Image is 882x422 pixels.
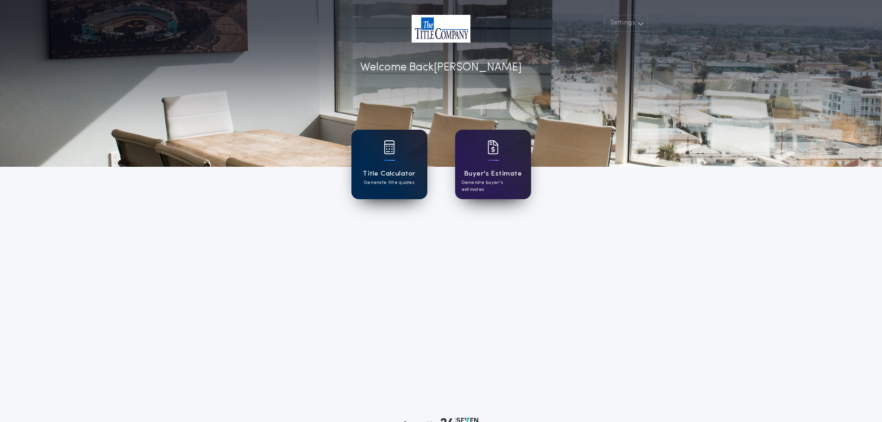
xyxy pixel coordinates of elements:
p: Welcome Back [PERSON_NAME] [360,59,522,76]
a: card iconBuyer's EstimateGenerate buyer's estimates [455,130,531,199]
h1: Title Calculator [363,169,415,179]
button: Settings [604,15,648,31]
p: Generate buyer's estimates [462,179,525,193]
h1: Buyer's Estimate [464,169,522,179]
a: card iconTitle CalculatorGenerate title quotes [351,130,427,199]
img: card icon [488,140,499,154]
img: card icon [384,140,395,154]
p: Generate title quotes [364,179,414,186]
img: account-logo [412,15,470,43]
